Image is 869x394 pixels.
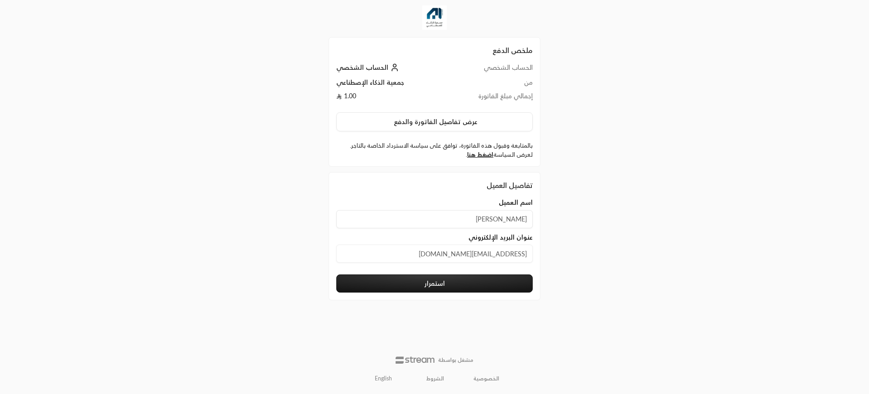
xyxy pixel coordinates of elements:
img: Company Logo [422,5,447,30]
td: من [445,78,533,91]
input: اسم العميل [336,210,533,228]
td: جمعية الذكاء الإصطناعي [336,78,445,91]
td: 1.00 [336,91,445,105]
div: تفاصيل العميل [336,180,533,191]
button: عرض تفاصيل الفاتورة والدفع [336,112,533,131]
td: الحساب الشخصي [445,63,533,78]
input: عنوان البريد الإلكتروني [336,245,533,263]
td: إجمالي مبلغ الفاتورة [445,91,533,105]
a: اضغط هنا [467,151,493,158]
h2: ملخص الدفع [336,45,533,56]
span: اسم العميل [499,198,533,207]
span: الحساب الشخصي [336,63,388,71]
a: الخصوصية [473,375,499,382]
button: استمرار [336,274,533,293]
p: مشغل بواسطة [438,356,473,364]
span: عنوان البريد الإلكتروني [468,233,533,242]
label: بالمتابعة وقبول هذه الفاتورة، توافق على سياسة الاسترداد الخاصة بالتاجر. لعرض السياسة . [336,141,533,159]
a: English [370,370,397,387]
a: الحساب الشخصي [336,63,401,71]
a: الشروط [426,375,444,382]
